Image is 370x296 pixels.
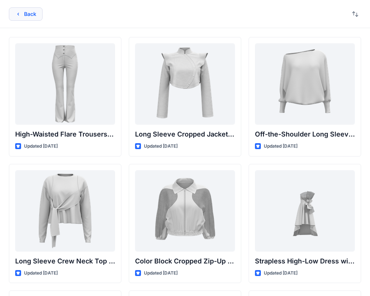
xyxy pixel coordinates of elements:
a: Strapless High-Low Dress with Side Bow Detail [255,170,355,252]
a: Color Block Cropped Zip-Up Jacket with Sheer Sleeves [135,170,235,252]
p: Color Block Cropped Zip-Up Jacket with Sheer Sleeves [135,256,235,266]
p: Updated [DATE] [264,142,297,150]
p: Updated [DATE] [24,269,58,277]
p: Updated [DATE] [24,142,58,150]
p: High-Waisted Flare Trousers with Button Detail [15,129,115,139]
p: Long Sleeve Cropped Jacket with Mandarin Collar and Shoulder Detail [135,129,235,139]
p: Strapless High-Low Dress with Side Bow Detail [255,256,355,266]
p: Updated [DATE] [144,269,178,277]
p: Updated [DATE] [144,142,178,150]
p: Long Sleeve Crew Neck Top with Asymmetrical Tie Detail [15,256,115,266]
a: Long Sleeve Cropped Jacket with Mandarin Collar and Shoulder Detail [135,43,235,125]
a: Long Sleeve Crew Neck Top with Asymmetrical Tie Detail [15,170,115,252]
a: Off-the-Shoulder Long Sleeve Top [255,43,355,125]
a: High-Waisted Flare Trousers with Button Detail [15,43,115,125]
button: Back [9,7,43,21]
p: Updated [DATE] [264,269,297,277]
p: Off-the-Shoulder Long Sleeve Top [255,129,355,139]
